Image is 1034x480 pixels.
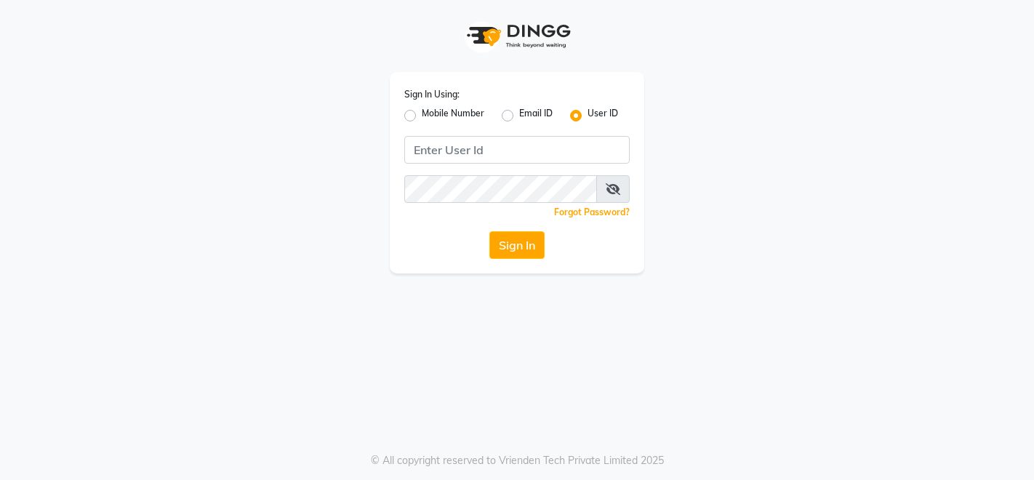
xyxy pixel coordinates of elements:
[422,107,484,124] label: Mobile Number
[519,107,553,124] label: Email ID
[404,175,597,203] input: Username
[588,107,618,124] label: User ID
[459,15,575,57] img: logo1.svg
[489,231,545,259] button: Sign In
[554,207,630,217] a: Forgot Password?
[404,136,630,164] input: Username
[404,88,460,101] label: Sign In Using:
